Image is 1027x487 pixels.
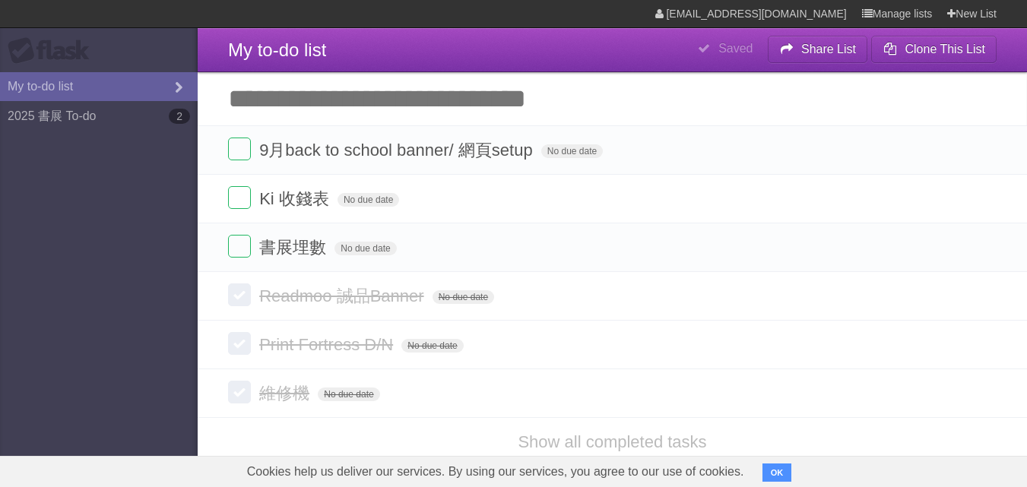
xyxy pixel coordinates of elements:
span: No due date [334,242,396,255]
b: Saved [718,42,753,55]
button: Share List [768,36,868,63]
a: Show all completed tasks [518,432,706,451]
span: Readmoo 誠品Banner [259,286,427,305]
span: No due date [541,144,603,158]
span: My to-do list [228,40,326,60]
label: Done [228,381,251,403]
span: Cookies help us deliver our services. By using our services, you agree to our use of cookies. [232,457,759,487]
span: 維修機 [259,384,313,403]
span: Ki 收錢表 [259,189,333,208]
label: Done [228,235,251,258]
span: No due date [338,193,399,207]
span: Print Fortress D/N [259,335,397,354]
button: OK [762,463,792,482]
label: Done [228,283,251,306]
label: Done [228,332,251,355]
span: 9月back to school banner/ 網頁setup [259,141,537,160]
button: Clone This List [871,36,997,63]
label: Done [228,186,251,209]
label: Done [228,138,251,160]
div: Flask [8,37,99,65]
b: Share List [801,43,856,55]
b: Clone This List [905,43,985,55]
span: 書展埋數 [259,238,330,257]
span: No due date [401,339,463,353]
b: 2 [169,109,190,124]
span: No due date [318,387,379,401]
span: No due date [433,290,494,304]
